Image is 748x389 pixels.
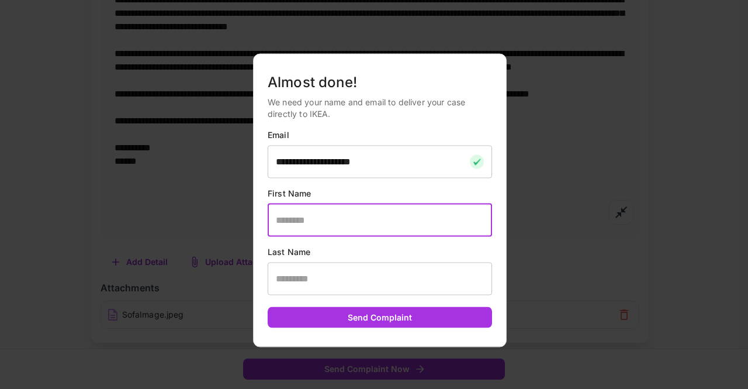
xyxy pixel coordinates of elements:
p: We need your name and email to deliver your case directly to IKEA. [268,96,492,119]
p: Last Name [268,246,492,257]
p: Email [268,129,492,140]
h5: Almost done! [268,73,492,91]
img: checkmark [470,154,484,168]
button: Send Complaint [268,307,492,328]
p: First Name [268,187,492,199]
